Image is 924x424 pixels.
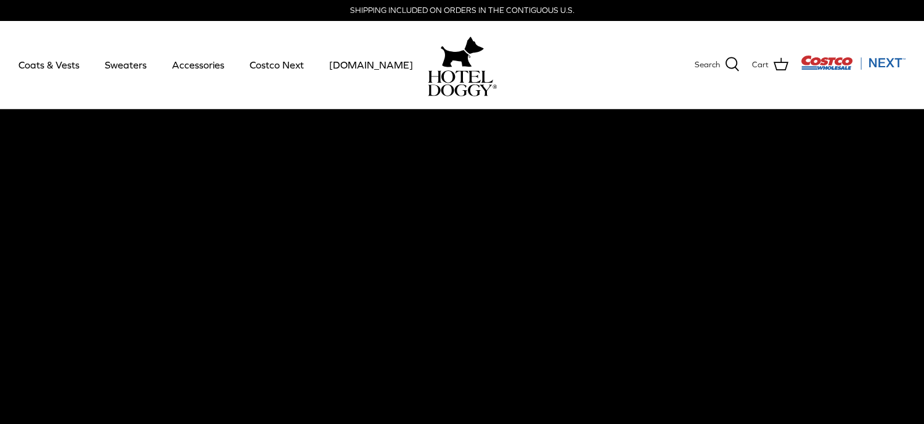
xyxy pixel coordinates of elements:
[441,33,484,70] img: hoteldoggy.com
[161,44,235,86] a: Accessories
[695,57,740,73] a: Search
[7,44,91,86] a: Coats & Vests
[239,44,315,86] a: Costco Next
[801,55,906,70] img: Costco Next
[801,63,906,72] a: Visit Costco Next
[428,33,497,96] a: hoteldoggy.com hoteldoggycom
[752,57,788,73] a: Cart
[695,59,720,72] span: Search
[752,59,769,72] span: Cart
[318,44,424,86] a: [DOMAIN_NAME]
[428,70,497,96] img: hoteldoggycom
[94,44,158,86] a: Sweaters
